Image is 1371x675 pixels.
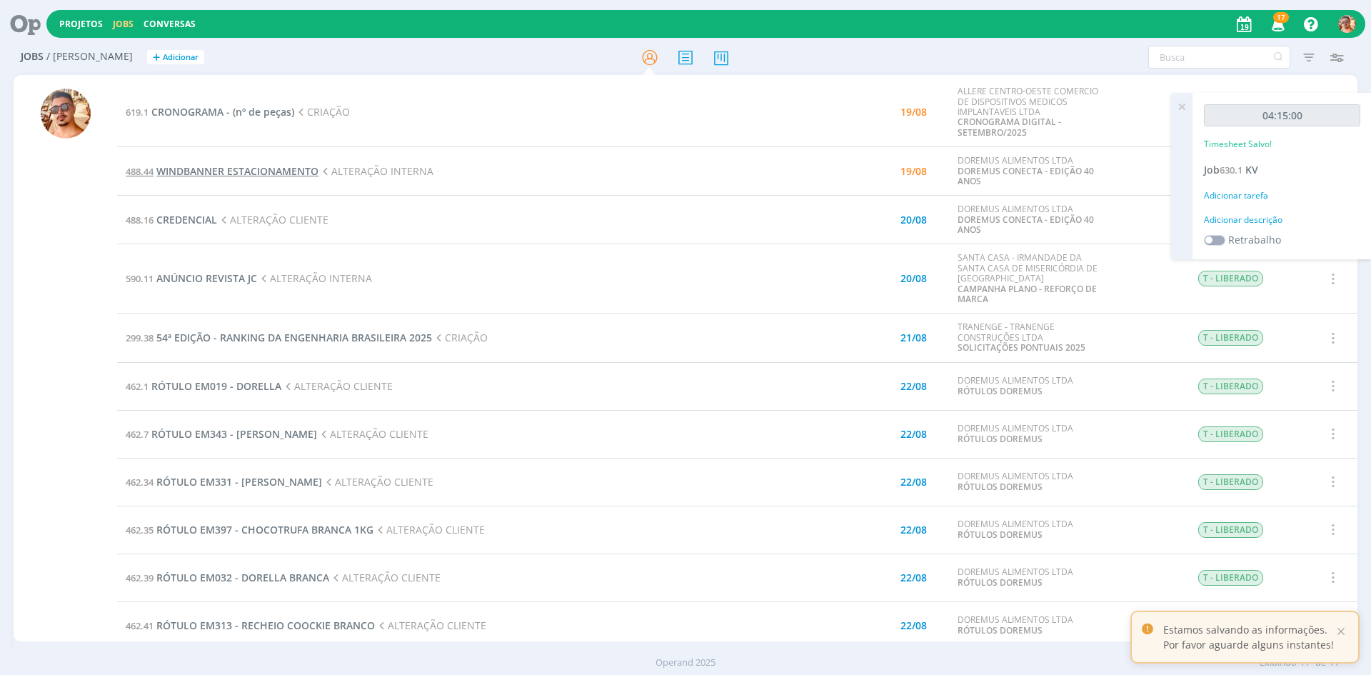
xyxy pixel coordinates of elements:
span: RÓTULO EM313 - RECHEIO COOCKIE BRANCO [156,619,375,632]
a: 462.41RÓTULO EM313 - RECHEIO COOCKIE BRANCO [126,619,375,632]
span: T - LIBERADO [1198,474,1263,490]
span: ALTERAÇÃO CLIENTE [373,523,485,536]
div: TRANENGE - TRANENGE CONSTRUÇÕES LTDA [958,322,1105,353]
a: RÓTULOS DOREMUS [958,385,1043,397]
div: 22/08 [900,621,927,631]
a: RÓTULOS DOREMUS [958,433,1043,445]
a: Jobs [113,18,134,30]
span: ALTERAÇÃO INTERNA [318,164,433,178]
input: Busca [1148,46,1290,69]
div: DOREMUS ALIMENTOS LTDA [958,376,1105,396]
span: ALTERAÇÃO CLIENTE [322,475,433,489]
span: CRONOGRAMA - (nº de peças) [151,105,294,119]
p: Timesheet Salvo! [1204,138,1272,151]
a: RÓTULOS DOREMUS [958,576,1043,589]
div: 22/08 [900,429,927,439]
span: 462.7 [126,428,149,441]
span: RÓTULO EM032 - DORELLA BRANCA [156,571,329,584]
span: Adicionar [163,53,199,62]
label: Retrabalho [1228,232,1281,247]
div: DOREMUS ALIMENTOS LTDA [958,424,1105,444]
span: T - LIBERADO [1198,570,1263,586]
span: 630.1 [1220,164,1242,176]
div: DOREMUS ALIMENTOS LTDA [958,519,1105,540]
a: 462.34RÓTULO EM331 - [PERSON_NAME] [126,475,322,489]
button: Projetos [55,19,107,30]
div: Adicionar descrição [1204,214,1360,226]
span: RÓTULO EM331 - [PERSON_NAME] [156,475,322,489]
span: ALTERAÇÃO CLIENTE [375,619,486,632]
button: V [1337,11,1357,36]
div: DOREMUS ALIMENTOS LTDA [958,204,1105,235]
span: 488.16 [126,214,154,226]
button: Conversas [139,19,200,30]
a: SOLICITAÇÕES PONTUAIS 2025 [958,341,1085,354]
a: 590.11ANÚNCIO REVISTA JC [126,271,257,285]
span: 488.44 [126,165,154,178]
div: 19/08 [900,107,927,117]
a: 619.1CRONOGRAMA - (nº de peças) [126,105,294,119]
button: 17 [1262,11,1292,37]
span: 590.11 [126,272,154,285]
span: + [153,50,160,65]
a: CAMPANHA PLANO - REFORÇO DE MARCA [958,283,1097,305]
span: KV [1245,163,1258,176]
span: 462.35 [126,524,154,536]
div: 20/08 [900,274,927,284]
div: 22/08 [900,477,927,487]
span: 619.1 [126,106,149,119]
span: CRIAÇÃO [432,331,488,344]
a: DOREMUS CONECTA - EDIÇÃO 40 ANOS [958,165,1094,187]
a: DOREMUS CONECTA - EDIÇÃO 40 ANOS [958,214,1094,236]
span: T - LIBERADO [1198,522,1263,538]
a: 462.7RÓTULO EM343 - [PERSON_NAME] [126,427,317,441]
a: Conversas [144,18,196,30]
span: 17 [1273,12,1289,23]
div: ALLERE CENTRO-OESTE COMERCIO DE DISPOSITIVOS MEDICOS IMPLANTAVEIS LTDA [958,86,1105,138]
span: T - LIBERADO [1198,271,1263,286]
a: CRONOGRAMA DIGITAL - SETEMBRO/2025 [958,116,1061,138]
span: RÓTULO EM343 - [PERSON_NAME] [151,427,317,441]
a: 462.39RÓTULO EM032 - DORELLA BRANCA [126,571,329,584]
div: SANTA CASA - IRMANDADE DA SANTA CASA DE MISERICÓRDIA DE [GEOGRAPHIC_DATA] [958,253,1105,304]
span: 54ª EDIÇÃO - RANKING DA ENGENHARIA BRASILEIRA 2025 [156,331,432,344]
span: T - LIBERADO [1198,330,1263,346]
div: DOREMUS ALIMENTOS LTDA [958,156,1105,186]
div: DOREMUS ALIMENTOS LTDA [958,471,1105,492]
span: 462.34 [126,476,154,489]
span: ALTERAÇÃO CLIENTE [317,427,428,441]
a: RÓTULOS DOREMUS [958,624,1043,636]
span: CREDENCIAL [156,213,217,226]
div: Adicionar tarefa [1204,189,1360,202]
button: Jobs [109,19,138,30]
div: 19/08 [900,166,927,176]
a: Projetos [59,18,103,30]
span: ALTERAÇÃO CLIENTE [217,213,328,226]
span: ANÚNCIO REVISTA JC [156,271,257,285]
span: 462.39 [126,571,154,584]
a: 488.44WINDBANNER ESTACIONAMENTO [126,164,318,178]
span: / [PERSON_NAME] [46,51,133,63]
span: ALTERAÇÃO INTERNA [257,271,372,285]
button: +Adicionar [147,50,204,65]
p: Estamos salvando as informações. Por favor aguarde alguns instantes! [1163,622,1334,652]
img: V [1338,15,1356,33]
div: 22/08 [900,525,927,535]
span: T - LIBERADO [1198,379,1263,394]
span: RÓTULO EM397 - CHOCOTRUFA BRANCA 1KG [156,523,373,536]
div: DOREMUS ALIMENTOS LTDA [958,567,1105,588]
div: 20/08 [900,215,927,225]
img: V [41,89,91,139]
span: Jobs [21,51,44,63]
span: ALTERAÇÃO CLIENTE [329,571,441,584]
span: CRIAÇÃO [294,105,350,119]
a: Job630.1KV [1204,163,1258,176]
span: ALTERAÇÃO CLIENTE [281,379,393,393]
div: 21/08 [900,333,927,343]
a: 488.16CREDENCIAL [126,213,217,226]
a: RÓTULOS DOREMUS [958,529,1043,541]
a: 462.1RÓTULO EM019 - DORELLA [126,379,281,393]
span: 462.1 [126,380,149,393]
span: T - LIBERADO [1198,426,1263,442]
a: RÓTULOS DOREMUS [958,481,1043,493]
